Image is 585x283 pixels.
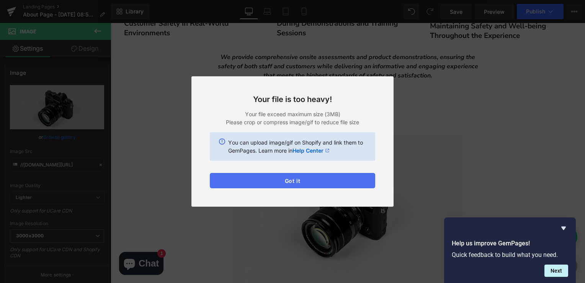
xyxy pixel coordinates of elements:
button: Next question [544,265,568,277]
h3: Your file is too heavy! [210,95,375,104]
p: Your file exceed maximum size (3MB) [210,110,375,118]
div: Help us improve GemPages! [452,224,568,277]
button: Got it [210,173,375,188]
p: Please crop or compress image/gif to reduce file size [210,118,375,126]
p: Quick feedback to build what you need. [452,251,568,258]
button: Hide survey [559,224,568,233]
h2: Help us improve GemPages! [452,239,568,248]
i: We provide comprehensive onsite assessments and product demonstrations, ensuring the safety of bo... [107,30,368,57]
p: You can upload image/gif on Shopify and link them to GemPages. Learn more in [228,138,366,155]
a: Help Center [292,146,330,155]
